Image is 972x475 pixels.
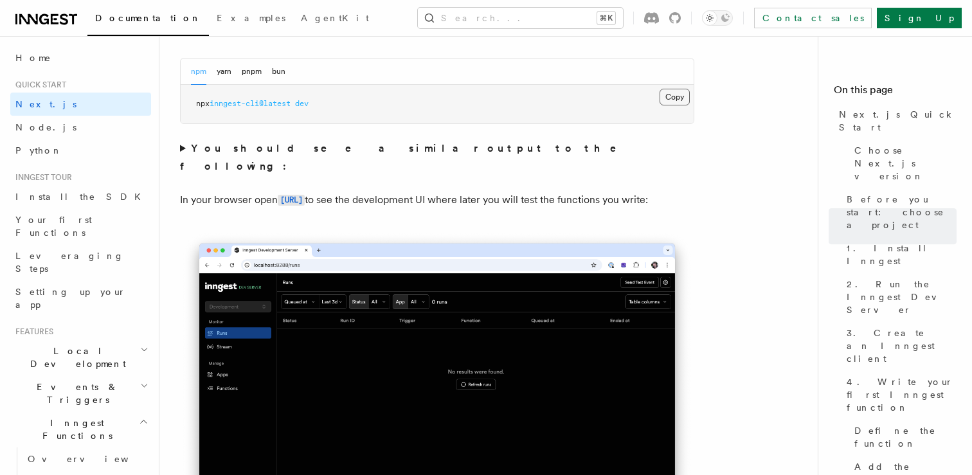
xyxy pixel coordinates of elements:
strong: You should see a similar output to the following: [180,142,634,172]
a: 1. Install Inngest [842,237,957,273]
a: Contact sales [754,8,872,28]
span: Events & Triggers [10,381,140,406]
a: Choose Next.js version [849,139,957,188]
span: Your first Functions [15,215,92,238]
span: AgentKit [301,13,369,23]
a: 3. Create an Inngest client [842,321,957,370]
a: Define the function [849,419,957,455]
p: In your browser open to see the development UI where later you will test the functions you write: [180,191,694,210]
button: bun [272,58,285,85]
button: Inngest Functions [10,411,151,447]
a: [URL] [278,193,305,206]
span: Examples [217,13,285,23]
a: Documentation [87,4,209,36]
a: AgentKit [293,4,377,35]
span: Inngest Functions [10,417,139,442]
span: 4. Write your first Inngest function [847,375,957,414]
summary: You should see a similar output to the following: [180,139,694,175]
span: dev [295,99,309,108]
a: Sign Up [877,8,962,28]
button: Copy [660,89,690,105]
a: Next.js [10,93,151,116]
button: Toggle dark mode [702,10,733,26]
a: Your first Functions [10,208,151,244]
span: Choose Next.js version [854,144,957,183]
span: Setting up your app [15,287,126,310]
a: Next.js Quick Start [834,103,957,139]
a: 4. Write your first Inngest function [842,370,957,419]
span: npx [196,99,210,108]
button: yarn [217,58,231,85]
span: Next.js Quick Start [839,108,957,134]
span: Overview [28,454,160,464]
a: Setting up your app [10,280,151,316]
button: pnpm [242,58,262,85]
button: npm [191,58,206,85]
button: Search...⌘K [418,8,623,28]
span: Python [15,145,62,156]
a: 2. Run the Inngest Dev Server [842,273,957,321]
button: Events & Triggers [10,375,151,411]
a: Overview [22,447,151,471]
span: Features [10,327,53,337]
a: Leveraging Steps [10,244,151,280]
span: Before you start: choose a project [847,193,957,231]
span: inngest-cli@latest [210,99,291,108]
span: Quick start [10,80,66,90]
span: 1. Install Inngest [847,242,957,267]
a: Home [10,46,151,69]
a: Node.js [10,116,151,139]
a: Examples [209,4,293,35]
a: Install the SDK [10,185,151,208]
span: Leveraging Steps [15,251,124,274]
a: Python [10,139,151,162]
span: 2. Run the Inngest Dev Server [847,278,957,316]
span: Define the function [854,424,957,450]
span: Node.js [15,122,76,132]
span: Local Development [10,345,140,370]
h4: On this page [834,82,957,103]
span: 3. Create an Inngest client [847,327,957,365]
kbd: ⌘K [597,12,615,24]
span: Documentation [95,13,201,23]
span: Next.js [15,99,76,109]
span: Install the SDK [15,192,148,202]
span: Home [15,51,51,64]
code: [URL] [278,195,305,206]
a: Before you start: choose a project [842,188,957,237]
button: Local Development [10,339,151,375]
span: Inngest tour [10,172,72,183]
